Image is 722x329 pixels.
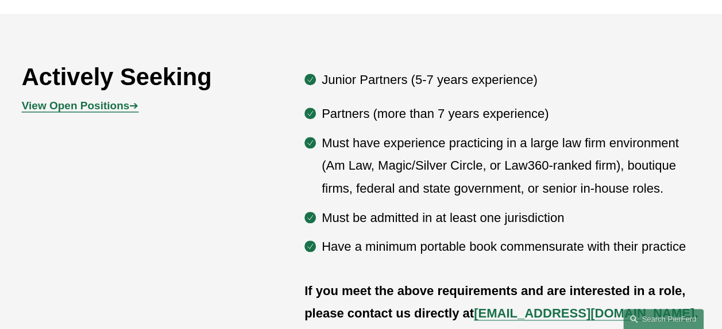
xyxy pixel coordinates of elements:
p: Junior Partners (5-7 years experience) [322,68,700,91]
h2: Actively Seeking [22,63,248,91]
span: ➔ [22,100,139,112]
a: View Open Positions➔ [22,100,139,112]
strong: View Open Positions [22,100,130,112]
strong: . [694,306,698,320]
a: Search this site [623,309,704,329]
p: Have a minimum portable book commensurate with their practice [322,235,700,258]
a: [EMAIL_ADDRESS][DOMAIN_NAME] [474,306,694,320]
p: Must have experience practicing in a large law firm environment (Am Law, Magic/Silver Circle, or ... [322,132,700,200]
p: Must be admitted in at least one jurisdiction [322,206,700,229]
strong: If you meet the above requirements and are interested in a role, please contact us directly at [304,284,689,321]
p: Partners (more than 7 years experience) [322,102,700,125]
